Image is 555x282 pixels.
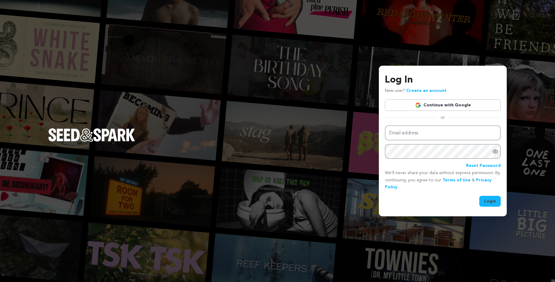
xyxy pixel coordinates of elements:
a: Show password as plain text. Warning: this will display your password on the screen. [492,149,498,155]
a: Reset Password [466,162,501,170]
img: Google logo [415,102,421,108]
span: or [437,114,449,121]
a: Create an account [406,89,446,93]
p: New user? [385,87,446,95]
input: Email address [385,125,501,141]
a: Continue with Google [385,99,501,111]
p: We’ll never share your data without express permission. By continuing, you agree to our & . [385,170,501,191]
button: Login [479,196,501,207]
a: Terms of Use [442,178,471,182]
img: Seed&Spark Logo [48,128,135,142]
h3: Log In [385,73,501,87]
a: Seed&Spark Homepage [48,128,135,154]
